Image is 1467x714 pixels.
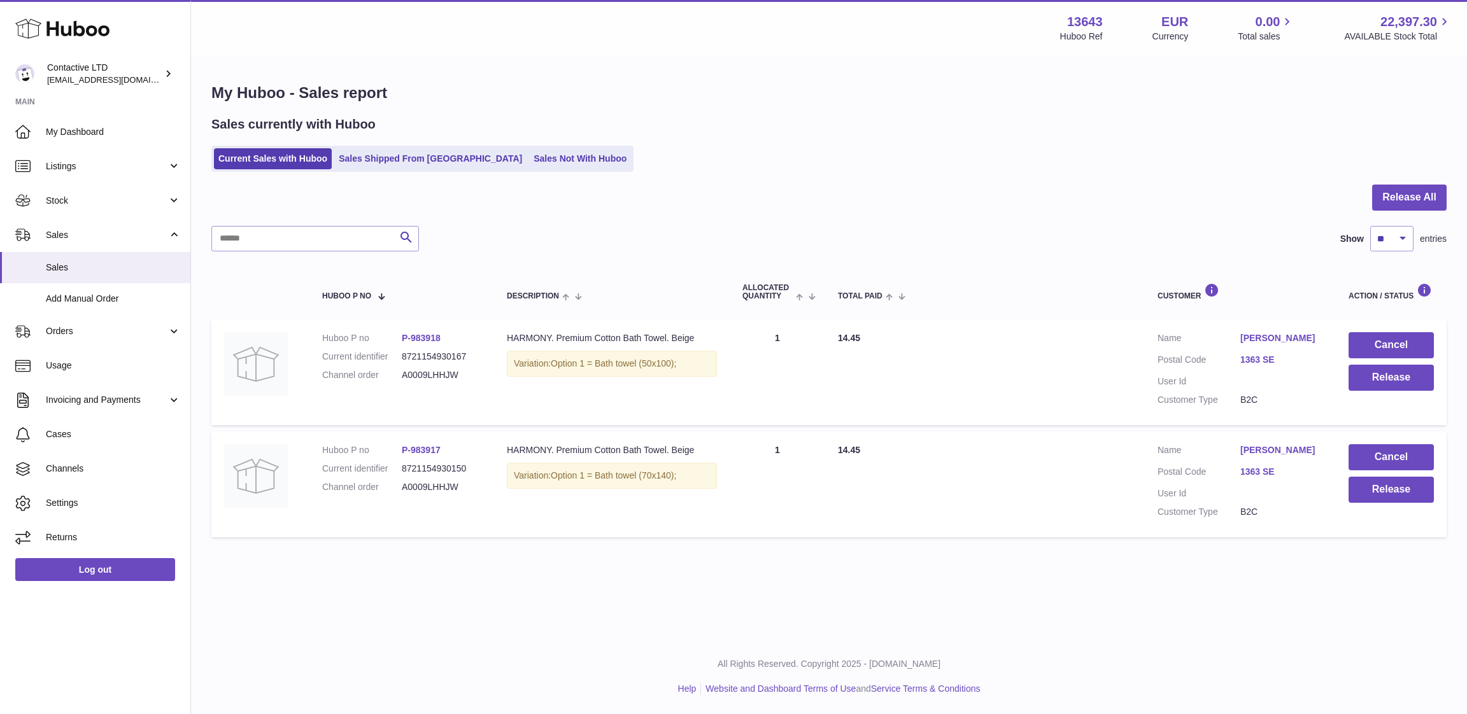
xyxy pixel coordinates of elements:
[224,444,288,508] img: no-photo.jpg
[507,463,717,489] div: Variation:
[224,332,288,396] img: no-photo.jpg
[1349,444,1434,470] button: Cancel
[402,481,481,493] dd: A0009LHHJW
[1349,365,1434,391] button: Release
[871,683,981,694] a: Service Terms & Conditions
[1158,283,1323,300] div: Customer
[1349,332,1434,358] button: Cancel
[1158,444,1240,459] dt: Name
[1240,444,1323,456] a: [PERSON_NAME]
[46,293,181,305] span: Add Manual Order
[1158,375,1240,388] dt: User Id
[46,428,181,440] span: Cases
[15,64,34,83] img: soul@SOWLhome.com
[322,332,402,344] dt: Huboo P no
[742,284,793,300] span: ALLOCATED Quantity
[529,148,631,169] a: Sales Not With Huboo
[1238,13,1294,43] a: 0.00 Total sales
[322,463,402,475] dt: Current identifier
[1256,13,1280,31] span: 0.00
[15,558,175,581] a: Log out
[1158,466,1240,481] dt: Postal Code
[211,116,376,133] h2: Sales currently with Huboo
[402,333,441,343] a: P-983918
[701,683,980,695] li: and
[334,148,527,169] a: Sales Shipped From [GEOGRAPHIC_DATA]
[1344,31,1452,43] span: AVAILABLE Stock Total
[46,126,181,138] span: My Dashboard
[1240,354,1323,366] a: 1363 SE
[402,445,441,455] a: P-983917
[678,683,697,694] a: Help
[46,195,167,207] span: Stock
[1158,332,1240,347] dt: Name
[1240,332,1323,344] a: [PERSON_NAME]
[1349,477,1434,503] button: Release
[507,292,559,300] span: Description
[1158,506,1240,518] dt: Customer Type
[730,319,825,425] td: 1
[46,463,181,475] span: Channels
[1067,13,1103,31] strong: 13643
[1158,354,1240,369] dt: Postal Code
[1420,233,1447,245] span: entries
[1240,466,1323,478] a: 1363 SE
[1372,185,1447,211] button: Release All
[551,358,676,368] span: Option 1 = Bath towel (50x100);
[838,333,860,343] span: 14.45
[838,445,860,455] span: 14.45
[1060,31,1103,43] div: Huboo Ref
[46,262,181,274] span: Sales
[507,444,717,456] div: HARMONY. Premium Cotton Bath Towel. Beige
[211,83,1447,103] h1: My Huboo - Sales report
[46,160,167,172] span: Listings
[507,332,717,344] div: HARMONY. Premium Cotton Bath Towel. Beige
[838,292,882,300] span: Total paid
[322,481,402,493] dt: Channel order
[322,444,402,456] dt: Huboo P no
[402,351,481,363] dd: 8721154930167
[1344,13,1452,43] a: 22,397.30 AVAILABLE Stock Total
[730,431,825,537] td: 1
[322,292,371,300] span: Huboo P no
[1349,283,1434,300] div: Action / Status
[1340,233,1364,245] label: Show
[46,229,167,241] span: Sales
[46,531,181,543] span: Returns
[201,658,1457,670] p: All Rights Reserved. Copyright 2025 - [DOMAIN_NAME]
[47,74,187,85] span: [EMAIL_ADDRESS][DOMAIN_NAME]
[47,62,162,86] div: Contactive LTD
[46,325,167,337] span: Orders
[1161,13,1188,31] strong: EUR
[46,394,167,406] span: Invoicing and Payments
[551,470,676,480] span: Option 1 = Bath towel (70x140);
[1158,394,1240,406] dt: Customer Type
[46,360,181,372] span: Usage
[1240,394,1323,406] dd: B2C
[46,497,181,509] span: Settings
[214,148,332,169] a: Current Sales with Huboo
[507,351,717,377] div: Variation:
[402,369,481,381] dd: A0009LHHJW
[322,369,402,381] dt: Channel order
[1152,31,1189,43] div: Currency
[1238,31,1294,43] span: Total sales
[705,683,856,694] a: Website and Dashboard Terms of Use
[1380,13,1437,31] span: 22,397.30
[402,463,481,475] dd: 8721154930150
[1240,506,1323,518] dd: B2C
[322,351,402,363] dt: Current identifier
[1158,487,1240,500] dt: User Id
